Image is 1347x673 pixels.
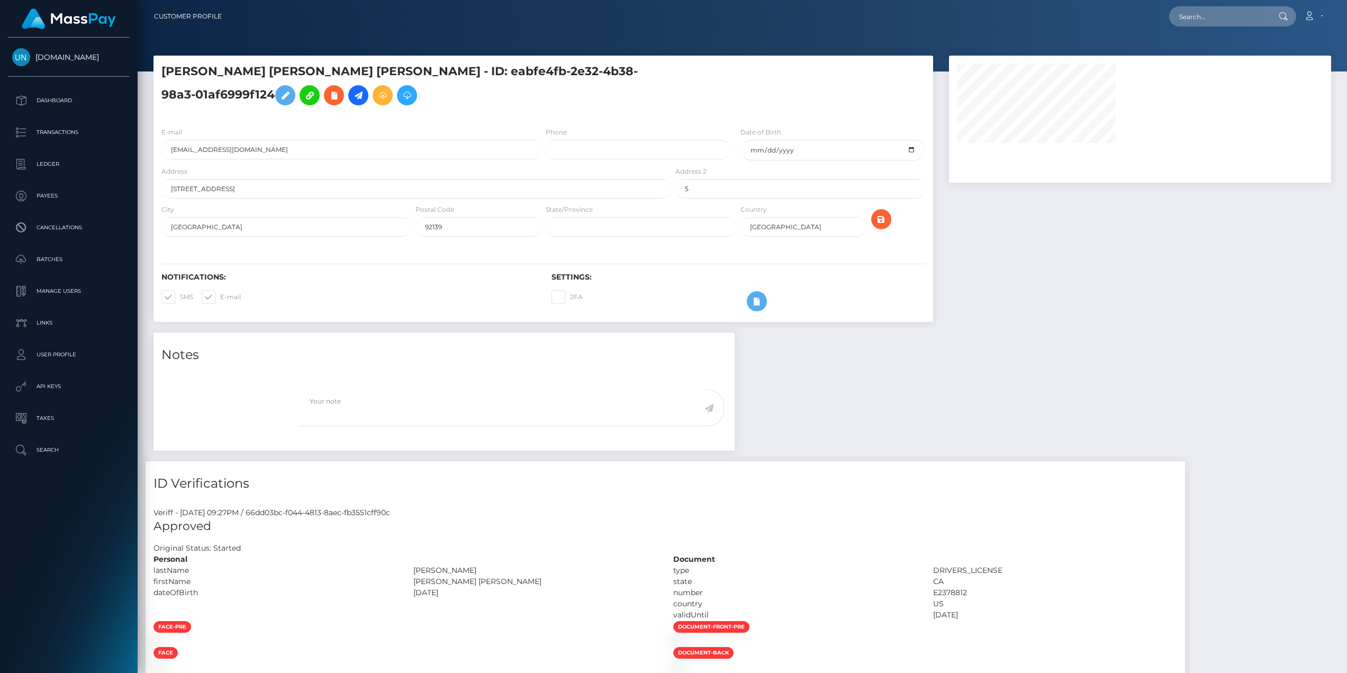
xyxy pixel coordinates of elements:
[161,346,727,364] h4: Notes
[673,637,682,645] img: 6568cfa3-a4a8-4e3f-80cc-2337662ee66c
[665,587,925,598] div: number
[740,205,767,214] label: Country
[146,565,405,576] div: lastName
[925,576,1185,587] div: CA
[12,156,125,172] p: Ledger
[12,220,125,236] p: Cancellations
[161,290,193,304] label: SMS
[8,342,130,368] a: User Profile
[146,576,405,587] div: firstName
[153,637,162,645] img: 9d7d8b03-a0c2-4424-a8c2-7efbd784bef8
[665,598,925,609] div: country
[665,576,925,587] div: state
[8,437,130,463] a: Search
[673,554,715,564] strong: Document
[552,290,583,304] label: 2FA
[673,663,682,671] img: 7fde576a-d1dd-44ca-97b2-6f39702096e3
[665,565,925,576] div: type
[154,5,222,28] a: Customer Profile
[925,598,1185,609] div: US
[673,647,734,659] span: document-back
[665,609,925,621] div: validUntil
[161,205,174,214] label: City
[12,315,125,331] p: Links
[925,587,1185,598] div: E2378812
[8,119,130,146] a: Transactions
[8,183,130,209] a: Payees
[12,442,125,458] p: Search
[925,609,1185,621] div: [DATE]
[405,576,665,587] div: [PERSON_NAME] [PERSON_NAME]
[546,128,567,137] label: Phone
[153,543,241,553] h7: Original Status: Started
[161,167,187,176] label: Address
[12,252,125,267] p: Batches
[8,405,130,432] a: Taxes
[12,347,125,363] p: User Profile
[161,128,182,137] label: E-mail
[740,128,781,137] label: Date of Birth
[12,379,125,394] p: API Keys
[8,373,130,400] a: API Keys
[546,205,593,214] label: State/Province
[348,85,368,105] a: Initiate Payout
[12,188,125,204] p: Payees
[8,246,130,273] a: Batches
[12,124,125,140] p: Transactions
[146,587,405,598] div: dateOfBirth
[161,64,665,111] h5: [PERSON_NAME] [PERSON_NAME] [PERSON_NAME] - ID: eabfe4fb-2e32-4b38-98a3-01af6999f124
[153,554,187,564] strong: Personal
[8,214,130,241] a: Cancellations
[153,621,191,633] span: face-pre
[12,410,125,426] p: Taxes
[405,565,665,576] div: [PERSON_NAME]
[12,48,30,66] img: Unlockt.me
[12,93,125,109] p: Dashboard
[675,167,707,176] label: Address 2
[8,151,130,177] a: Ledger
[22,8,116,29] img: MassPay Logo
[1169,6,1269,26] input: Search...
[8,52,130,62] span: [DOMAIN_NAME]
[552,273,926,282] h6: Settings:
[153,518,1177,535] h5: Approved
[146,507,1185,518] div: Veriff - [DATE] 09:27PM / 66dd03bc-f044-4813-8aec-fb3551cff90c
[153,474,1177,493] h4: ID Verifications
[202,290,241,304] label: E-mail
[153,647,178,659] span: face
[925,565,1185,576] div: DRIVERS_LICENSE
[415,205,454,214] label: Postal Code
[8,87,130,114] a: Dashboard
[8,310,130,336] a: Links
[153,663,162,671] img: 3d7edaac-ae6d-47d1-8bef-89de75a0264f
[161,273,536,282] h6: Notifications:
[673,621,749,633] span: document-front-pre
[405,587,665,598] div: [DATE]
[8,278,130,304] a: Manage Users
[12,283,125,299] p: Manage Users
